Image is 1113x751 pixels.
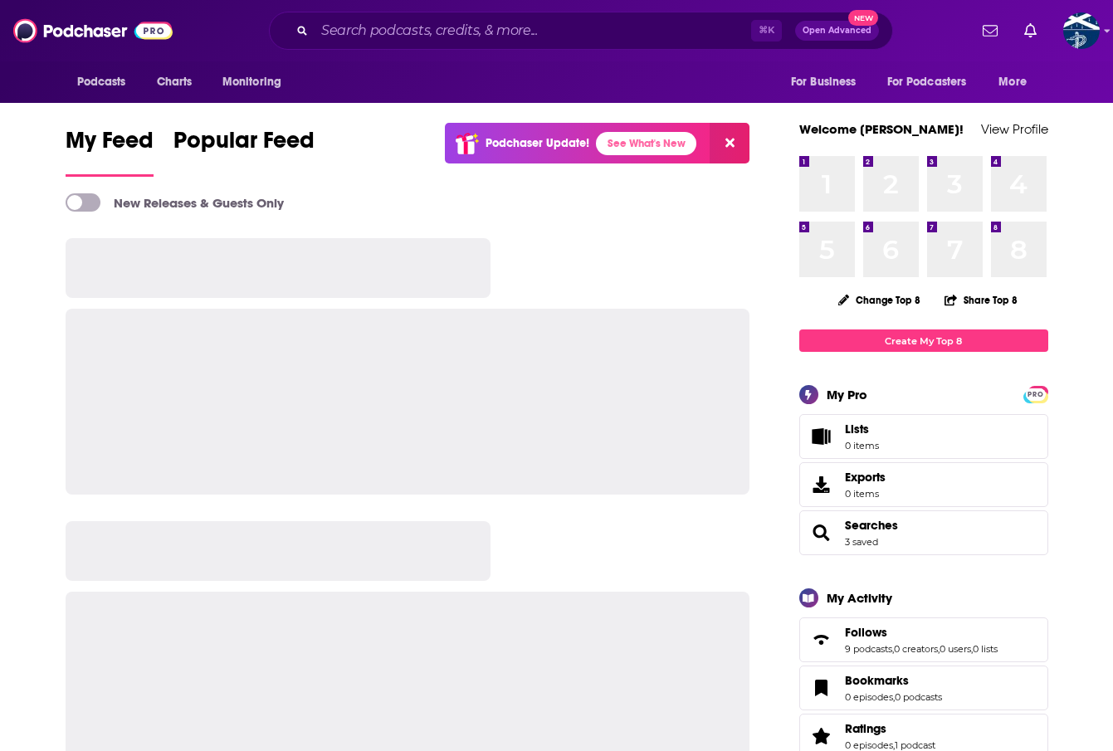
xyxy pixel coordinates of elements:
[269,12,893,50] div: Search podcasts, credits, & more...
[845,673,942,688] a: Bookmarks
[805,425,838,448] span: Lists
[1063,12,1100,49] button: Show profile menu
[845,488,886,500] span: 0 items
[805,473,838,496] span: Exports
[779,66,877,98] button: open menu
[887,71,967,94] span: For Podcasters
[827,590,892,606] div: My Activity
[845,673,909,688] span: Bookmarks
[751,20,782,41] span: ⌘ K
[971,643,973,655] span: ,
[1063,12,1100,49] span: Logged in as yaleschoolofmedicine
[848,10,878,26] span: New
[845,643,892,655] a: 9 podcasts
[803,27,871,35] span: Open Advanced
[845,422,879,436] span: Lists
[845,739,893,751] a: 0 episodes
[998,71,1027,94] span: More
[211,66,303,98] button: open menu
[222,71,281,94] span: Monitoring
[799,666,1048,710] span: Bookmarks
[795,21,879,41] button: Open AdvancedNew
[146,66,203,98] a: Charts
[805,676,838,700] a: Bookmarks
[895,691,942,703] a: 0 podcasts
[157,71,193,94] span: Charts
[799,510,1048,555] span: Searches
[66,193,284,212] a: New Releases & Guests Only
[845,625,887,640] span: Follows
[987,66,1047,98] button: open menu
[1063,12,1100,49] img: User Profile
[944,284,1018,316] button: Share Top 8
[893,691,895,703] span: ,
[173,126,315,164] span: Popular Feed
[973,643,998,655] a: 0 lists
[486,136,589,150] p: Podchaser Update!
[799,121,964,137] a: Welcome [PERSON_NAME]!
[845,721,886,736] span: Ratings
[828,290,931,310] button: Change Top 8
[976,17,1004,45] a: Show notifications dropdown
[845,470,886,485] span: Exports
[895,739,935,751] a: 1 podcast
[845,422,869,436] span: Lists
[799,462,1048,507] a: Exports
[799,414,1048,459] a: Lists
[940,643,971,655] a: 0 users
[66,126,154,164] span: My Feed
[1018,17,1043,45] a: Show notifications dropdown
[1026,388,1046,400] a: PRO
[77,71,126,94] span: Podcasts
[845,691,893,703] a: 0 episodes
[938,643,940,655] span: ,
[845,721,935,736] a: Ratings
[894,643,938,655] a: 0 creators
[799,329,1048,352] a: Create My Top 8
[66,126,154,177] a: My Feed
[315,17,751,44] input: Search podcasts, credits, & more...
[1026,388,1046,401] span: PRO
[892,643,894,655] span: ,
[13,15,173,46] img: Podchaser - Follow, Share and Rate Podcasts
[596,132,696,155] a: See What's New
[805,628,838,651] a: Follows
[805,521,838,544] a: Searches
[173,126,315,177] a: Popular Feed
[893,739,895,751] span: ,
[845,536,878,548] a: 3 saved
[845,440,879,451] span: 0 items
[799,617,1048,662] span: Follows
[845,625,998,640] a: Follows
[981,121,1048,137] a: View Profile
[805,724,838,748] a: Ratings
[876,66,991,98] button: open menu
[845,518,898,533] a: Searches
[827,387,867,402] div: My Pro
[791,71,857,94] span: For Business
[66,66,148,98] button: open menu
